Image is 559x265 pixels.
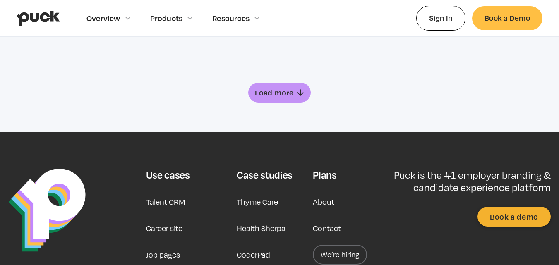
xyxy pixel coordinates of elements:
[150,14,183,23] div: Products
[146,169,190,181] div: Use cases
[313,192,334,212] a: About
[8,83,551,103] div: List
[477,207,551,227] a: Book a demo
[313,218,341,238] a: Contact
[375,169,551,194] p: Puck is the #1 employer branding & candidate experience platform
[146,192,185,212] a: Talent CRM
[237,192,278,212] a: Thyme Care
[86,14,120,23] div: Overview
[212,14,250,23] div: Resources
[248,83,310,103] a: Next Page
[237,169,293,181] div: Case studies
[146,218,182,238] a: Career site
[8,169,86,252] img: Puck Logo
[237,218,285,238] a: Health Sherpa
[313,169,336,181] div: Plans
[313,245,367,265] a: We’re hiring
[237,245,270,265] a: CoderPad
[416,6,465,30] a: Sign In
[255,88,294,97] div: Load more
[146,245,180,265] a: Job pages
[472,6,542,30] a: Book a Demo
